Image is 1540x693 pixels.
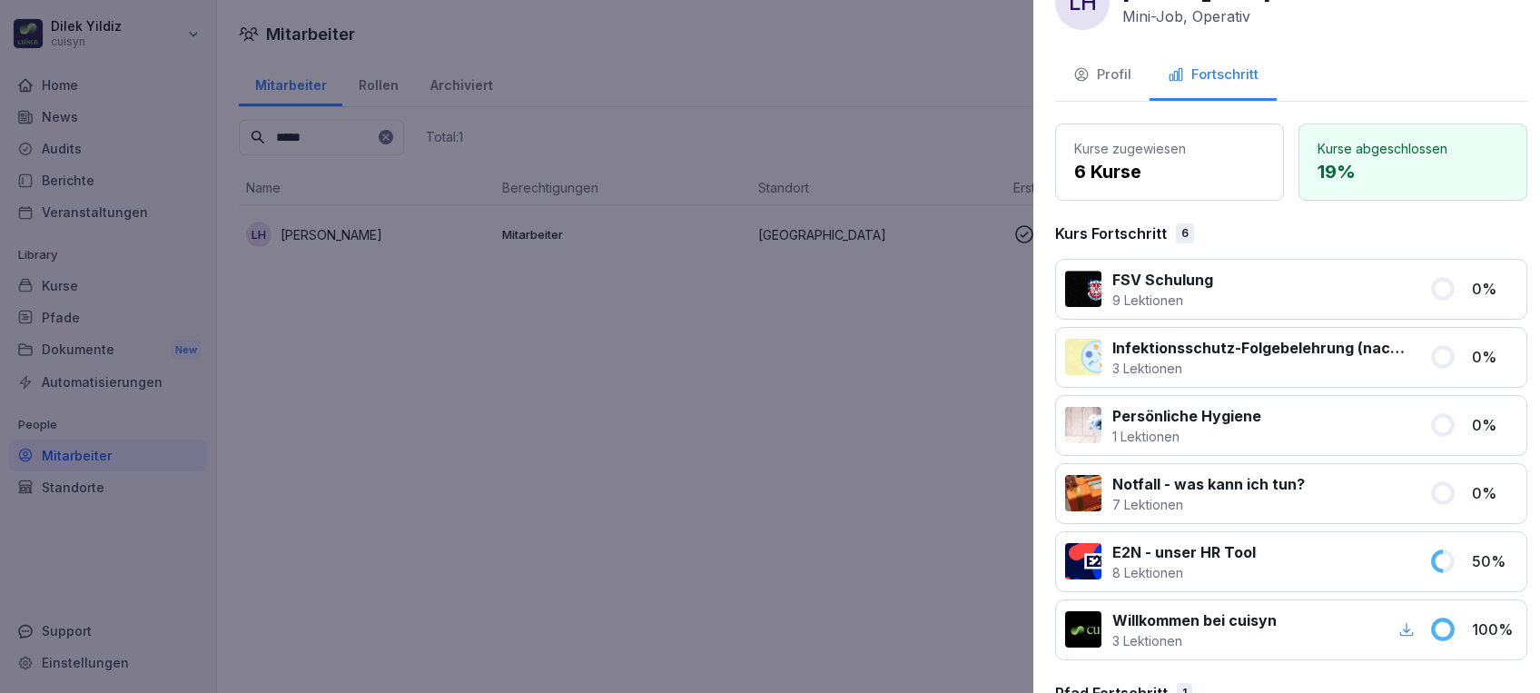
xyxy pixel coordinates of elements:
[1176,223,1194,243] div: 6
[1055,223,1167,244] p: Kurs Fortschritt
[1318,158,1508,185] p: 19 %
[1318,139,1508,158] p: Kurse abgeschlossen
[1150,52,1277,101] button: Fortschritt
[1472,346,1517,368] p: 0 %
[1112,631,1277,650] p: 3 Lektionen
[1074,139,1265,158] p: Kurse zugewiesen
[1112,495,1305,514] p: 7 Lektionen
[1472,278,1517,300] p: 0 %
[1055,52,1150,101] button: Profil
[1112,427,1261,446] p: 1 Lektionen
[1073,64,1131,85] div: Profil
[1112,359,1407,378] p: 3 Lektionen
[1112,269,1213,291] p: FSV Schulung
[1112,405,1261,427] p: Persönliche Hygiene
[1122,7,1250,25] p: Mini-Job, Operativ
[1112,541,1256,563] p: E2N - unser HR Tool
[1168,64,1259,85] div: Fortschritt
[1472,414,1517,436] p: 0 %
[1112,337,1407,359] p: Infektionsschutz-Folgebelehrung (nach §43 IfSG)
[1472,550,1517,572] p: 50 %
[1112,473,1305,495] p: Notfall - was kann ich tun?
[1074,158,1265,185] p: 6 Kurse
[1112,563,1256,582] p: 8 Lektionen
[1472,482,1517,504] p: 0 %
[1112,609,1277,631] p: Willkommen bei cuisyn
[1112,291,1213,310] p: 9 Lektionen
[1472,619,1517,640] p: 100 %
